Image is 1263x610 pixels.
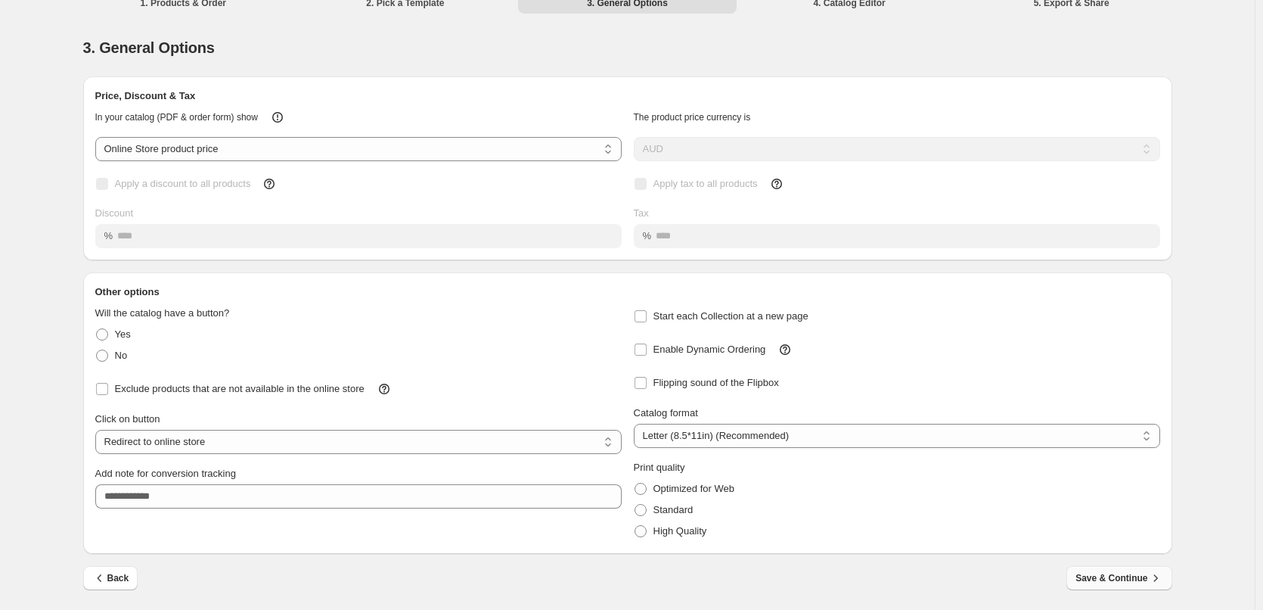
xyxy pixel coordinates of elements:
[115,328,131,340] span: Yes
[653,344,766,355] span: Enable Dynamic Ordering
[95,207,134,219] span: Discount
[1075,571,1162,586] span: Save & Continue
[643,230,652,241] span: %
[653,377,779,388] span: Flipping sound of the Flipbox
[115,383,365,394] span: Exclude products that are not available in the online store
[634,462,685,473] span: Print quality
[104,230,113,241] span: %
[92,571,129,586] span: Back
[634,112,751,123] span: The product price currency is
[95,285,1160,300] h2: Other options
[634,407,698,419] span: Catalog format
[653,310,808,322] span: Start each Collection at a new page
[115,178,251,189] span: Apply a discount to all products
[115,350,128,361] span: No
[95,307,230,319] span: Will the catalog have a button?
[653,483,734,494] span: Optimized for Web
[1066,566,1171,590] button: Save & Continue
[634,207,649,219] span: Tax
[83,39,215,56] span: 3. General Options
[653,504,694,515] span: Standard
[95,89,1160,104] h2: Price, Discount & Tax
[95,468,236,479] span: Add note for conversion tracking
[83,566,138,590] button: Back
[95,413,160,425] span: Click on button
[653,178,758,189] span: Apply tax to all products
[653,525,707,537] span: High Quality
[95,112,258,123] span: In your catalog (PDF & order form) show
